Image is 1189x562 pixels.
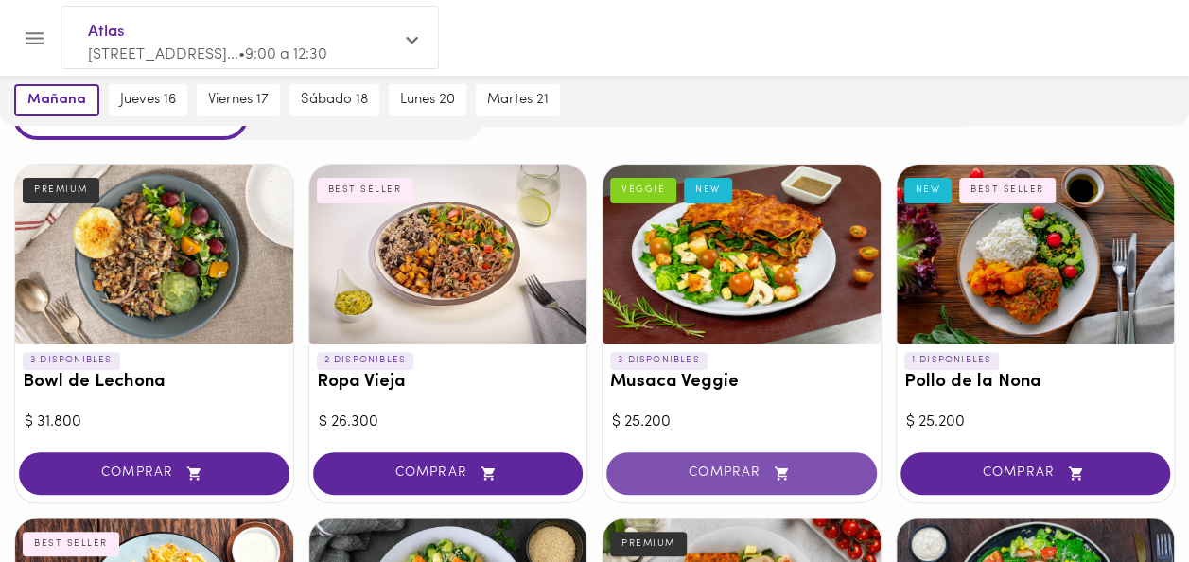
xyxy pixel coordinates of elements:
button: COMPRAR [606,452,877,495]
span: [STREET_ADDRESS]... • 9:00 a 12:30 [88,47,327,62]
div: $ 25.200 [612,412,871,433]
iframe: Messagebird Livechat Widget [1079,452,1170,543]
div: Pollo de la Nona [897,165,1175,344]
button: COMPRAR [19,452,289,495]
p: 1 DISPONIBLES [904,352,1000,369]
span: Atlas [88,20,393,44]
div: NEW [684,178,732,202]
p: 2 DISPONIBLES [317,352,414,369]
button: viernes 17 [197,84,280,116]
h3: Musaca Veggie [610,373,873,393]
span: sábado 18 [301,92,368,109]
button: lunes 20 [389,84,466,116]
span: lunes 20 [400,92,455,109]
div: VEGGIE [610,178,676,202]
h3: Ropa Vieja [317,373,580,393]
div: PREMIUM [23,178,99,202]
p: 3 DISPONIBLES [610,352,708,369]
span: viernes 17 [208,92,269,109]
div: BEST SELLER [23,532,119,556]
h3: Bowl de Lechona [23,373,286,393]
div: BEST SELLER [317,178,413,202]
span: mañana [27,92,86,109]
span: COMPRAR [630,465,853,482]
button: jueves 16 [109,84,187,116]
div: NEW [904,178,953,202]
div: Ropa Vieja [309,165,587,344]
div: $ 26.300 [319,412,578,433]
div: Musaca Veggie [603,165,881,344]
div: $ 25.200 [906,412,1165,433]
button: sábado 18 [289,84,379,116]
div: BEST SELLER [959,178,1056,202]
h3: Pollo de la Nona [904,373,1167,393]
span: COMPRAR [337,465,560,482]
button: martes 21 [476,84,560,116]
div: PREMIUM [610,532,687,556]
button: mañana [14,84,99,116]
button: COMPRAR [313,452,584,495]
div: $ 31.800 [25,412,284,433]
span: COMPRAR [43,465,266,482]
button: COMPRAR [900,452,1171,495]
span: jueves 16 [120,92,176,109]
p: 3 DISPONIBLES [23,352,120,369]
span: COMPRAR [924,465,1147,482]
button: Menu [11,15,58,61]
div: Bowl de Lechona [15,165,293,344]
span: martes 21 [487,92,549,109]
